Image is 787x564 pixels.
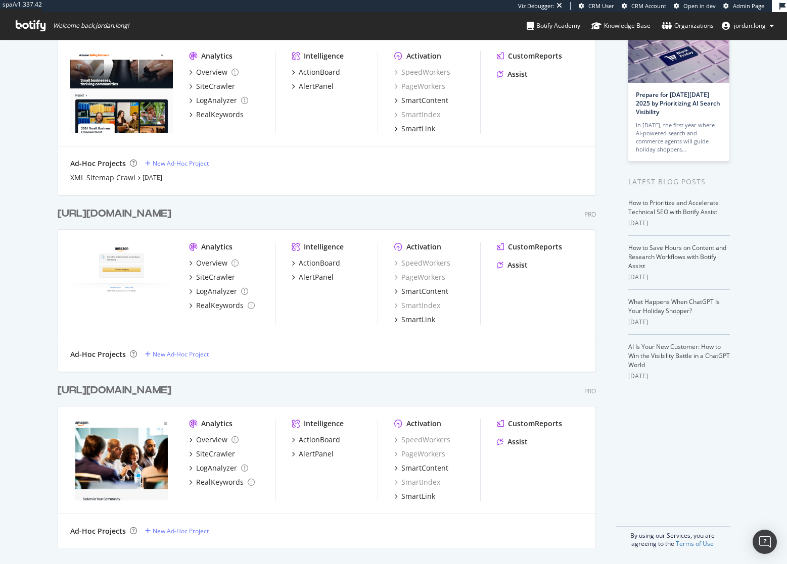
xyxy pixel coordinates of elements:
div: grid [58,4,604,548]
a: PageWorkers [394,449,445,459]
a: Assist [497,260,528,270]
img: https://sellingpartners.aboutamazon.com/ [70,51,173,133]
a: Overview [189,435,239,445]
div: Overview [196,435,227,445]
div: LogAnalyzer [196,95,237,106]
a: PageWorkers [394,81,445,91]
a: New Ad-Hoc Project [145,350,209,358]
span: CRM User [588,2,614,10]
span: CRM Account [631,2,666,10]
div: SmartContent [401,286,448,296]
a: Prepare for [DATE][DATE] 2025 by Prioritizing AI Search Visibility [636,90,720,116]
a: ActionBoard [292,258,340,268]
div: [DATE] [628,318,730,327]
div: [DATE] [628,273,730,282]
a: AlertPanel [292,272,334,282]
a: SmartIndex [394,300,440,311]
div: SmartContent [401,95,448,106]
div: Overview [196,67,227,77]
div: Activation [406,242,441,252]
a: Botify Academy [527,12,580,39]
a: Admin Page [723,2,764,10]
a: SmartContent [394,286,448,296]
a: How to Save Hours on Content and Research Workflows with Botify Assist [628,243,726,270]
div: AlertPanel [299,81,334,91]
div: Analytics [201,242,233,252]
div: SmartLink [401,124,435,134]
div: AlertPanel [299,449,334,459]
a: SpeedWorkers [394,435,450,445]
div: SiteCrawler [196,81,235,91]
a: Terms of Use [676,539,714,548]
a: [DATE] [143,173,162,182]
div: Organizations [662,21,714,31]
a: SpeedWorkers [394,67,450,77]
div: SpeedWorkers [394,258,450,268]
a: Knowledge Base [591,12,651,39]
div: Viz Debugger: [518,2,554,10]
div: SiteCrawler [196,272,235,282]
div: [DATE] [628,372,730,381]
div: SiteCrawler [196,449,235,459]
span: jordan.long [734,21,766,30]
a: AlertPanel [292,81,334,91]
div: ActionBoard [299,67,340,77]
div: ActionBoard [299,435,340,445]
a: RealKeywords [189,477,255,487]
div: Botify Academy [527,21,580,31]
a: CustomReports [497,51,562,61]
div: New Ad-Hoc Project [153,350,209,358]
a: SmartIndex [394,477,440,487]
a: PageWorkers [394,272,445,282]
div: ActionBoard [299,258,340,268]
div: By using our Services, you are agreeing to the [616,526,730,548]
a: SmartLink [394,124,435,134]
div: [URL][DOMAIN_NAME] [58,383,171,398]
a: LogAnalyzer [189,286,248,296]
a: RealKeywords [189,300,255,311]
a: Organizations [662,12,714,39]
div: [URL][DOMAIN_NAME] [58,207,171,221]
div: Assist [507,260,528,270]
div: Ad-Hoc Projects [70,349,126,360]
a: SmartLink [394,315,435,325]
a: XML Sitemap Crawl [70,173,135,183]
a: ActionBoard [292,435,340,445]
a: Assist [497,437,528,447]
a: LogAnalyzer [189,463,248,473]
button: jordan.long [714,18,782,34]
div: [DATE] [628,219,730,228]
div: Intelligence [304,419,344,429]
a: Overview [189,67,239,77]
a: SmartContent [394,463,448,473]
div: SmartLink [401,315,435,325]
a: RealKeywords [189,110,244,120]
div: LogAnalyzer [196,463,237,473]
a: CRM Account [622,2,666,10]
img: https://www.amazon.com/b?ie=UTF8&node=17879387011 [70,242,173,324]
a: SmartLink [394,491,435,501]
a: SiteCrawler [189,272,235,282]
div: Assist [507,437,528,447]
div: RealKeywords [196,110,244,120]
a: New Ad-Hoc Project [145,527,209,535]
div: Ad-Hoc Projects [70,526,126,536]
div: Open Intercom Messenger [753,530,777,554]
div: CustomReports [508,419,562,429]
div: SmartContent [401,463,448,473]
a: AI Is Your New Customer: How to Win the Visibility Battle in a ChatGPT World [628,342,730,369]
a: CustomReports [497,242,562,252]
div: AlertPanel [299,272,334,282]
div: Pro [584,210,596,219]
div: Assist [507,69,528,79]
div: CustomReports [508,242,562,252]
div: LogAnalyzer [196,286,237,296]
div: Analytics [201,51,233,61]
a: CustomReports [497,419,562,429]
div: SmartLink [401,491,435,501]
a: ActionBoard [292,67,340,77]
